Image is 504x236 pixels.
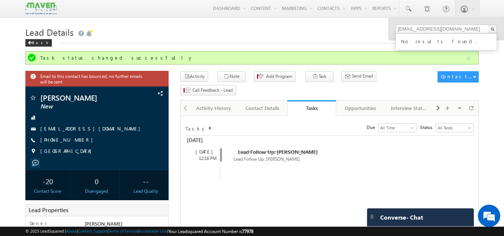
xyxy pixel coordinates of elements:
[125,174,166,188] div: --
[287,100,336,116] a: Tasks
[40,125,144,133] span: [EMAIL_ADDRESS][DOMAIN_NAME]
[78,229,107,233] a: Contact Support
[378,125,414,131] span: All Time
[369,214,375,220] img: carter-drag
[180,71,208,82] button: Activity
[25,26,73,38] span: Lead Details
[40,136,97,144] span: [PHONE_NUMBER]
[293,104,331,111] div: Tasks
[27,174,69,188] div: -20
[29,206,68,214] span: Lead Properties
[238,148,318,155] span: Lead Follow Up: [PERSON_NAME]
[420,124,435,131] span: Status
[336,100,385,116] a: Opportunities
[125,188,166,195] div: Lead Quality
[66,229,77,233] a: About
[342,104,378,113] div: Opportunities
[254,71,295,82] button: Add Program
[352,73,373,79] span: Send Email
[238,100,287,116] a: Contact Details
[192,87,233,94] span: Call Feedback - Lead
[242,229,253,234] span: 77978
[189,148,220,155] div: [DATE]
[27,188,69,195] div: Contact Score
[40,54,466,61] div: Task status changed successfully
[244,104,281,113] div: Contact Details
[139,229,167,233] a: Acceptable Use
[396,25,497,34] input: Search Contacts
[40,148,95,155] span: [GEOGRAPHIC_DATA]
[25,39,52,47] div: Back
[40,73,149,85] span: Email to this contact has bounced, no further emails will be sent
[306,71,334,82] button: Task
[208,124,212,130] span: Sort Timeline
[109,229,138,233] a: Terms of Service
[76,188,118,195] div: Disengaged
[185,136,219,145] div: [DATE]
[217,71,245,82] button: Note
[400,36,500,45] div: No results found.
[341,71,376,82] button: Send Email
[195,104,232,113] div: Activity History
[436,125,472,131] span: All Tasks
[380,214,423,221] span: Converse - Chat
[180,85,236,96] button: Call Feedback - Lead
[25,228,253,235] span: © 2025 LeadSquared | | | | |
[25,39,56,45] a: Back
[85,220,122,227] span: [PERSON_NAME]
[435,123,474,132] a: All Tasks
[190,100,238,116] a: Activity History
[441,73,473,80] div: Contact Actions
[385,100,434,116] a: Interview Status
[189,155,220,162] div: 12:16 PM
[40,94,129,101] span: [PERSON_NAME]
[40,103,129,110] span: New
[438,71,479,82] button: Contact Actions
[266,73,292,80] span: Add Program
[168,229,253,234] span: Your Leadsquared Account Number is
[29,220,47,227] label: Owner
[76,174,118,188] div: 0
[25,2,57,15] img: Custom Logo
[185,123,207,132] td: Tasks
[367,124,378,131] span: Due
[378,123,416,132] a: All Time
[234,156,300,162] span: Lead Follow Up: [PERSON_NAME]
[391,104,427,113] div: Interview Status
